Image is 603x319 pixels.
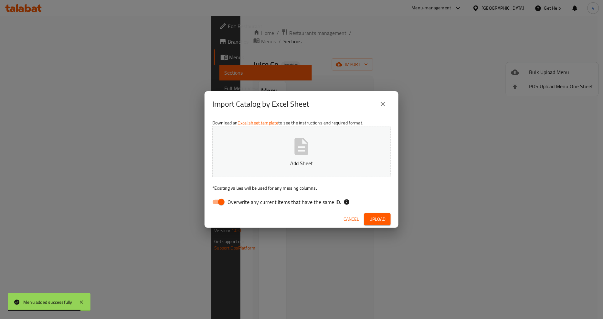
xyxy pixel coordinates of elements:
button: Cancel [341,213,362,225]
h2: Import Catalog by Excel Sheet [212,99,309,109]
span: Upload [369,215,386,223]
p: Existing values will be used for any missing columns. [212,185,391,191]
p: Add Sheet [222,159,381,167]
span: Cancel [344,215,359,223]
svg: If the overwrite option isn't selected, then the items that match an existing ID will be ignored ... [344,199,350,205]
button: Add Sheet [212,126,391,177]
span: Overwrite any current items that have the same ID. [227,198,341,206]
button: close [375,96,391,112]
a: Excel sheet template [238,119,279,127]
div: Download an to see the instructions and required format. [205,117,398,211]
div: Menu added successfully [23,299,72,306]
button: Upload [364,213,391,225]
